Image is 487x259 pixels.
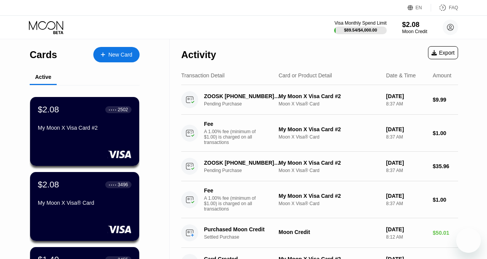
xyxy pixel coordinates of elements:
[334,20,386,34] div: Visa Monthly Spend Limit$89.54/$4,000.00
[118,182,128,187] div: 3496
[181,152,458,181] div: ZOOSK [PHONE_NUMBER] [PHONE_NUMBER] USPending PurchaseMy Moon X Visa Card #2Moon X Visa® Card[DAT...
[386,234,426,240] div: 8:12 AM
[402,21,427,29] div: $2.08
[433,230,458,236] div: $50.01
[433,163,458,169] div: $35.96
[181,72,224,79] div: Transaction Detail
[386,72,416,79] div: Date & Time
[467,227,482,234] iframe: Number of unread messages
[30,49,57,60] div: Cards
[181,181,458,218] div: FeeA 1.00% fee (minimum of $1.00) is charged on all transactionsMy Moon X Visa Card #2Moon X Visa...
[431,50,455,56] div: Export
[109,184,116,186] div: ● ● ● ●
[38,180,59,190] div: $2.08
[344,28,377,32] div: $89.54 / $4,000.00
[433,197,458,203] div: $1.00
[408,4,431,12] div: EN
[386,126,426,132] div: [DATE]
[402,29,427,34] div: Moon Credit
[35,74,51,80] div: Active
[386,201,426,206] div: 8:37 AM
[278,101,380,107] div: Moon X Visa® Card
[386,134,426,140] div: 8:37 AM
[386,101,426,107] div: 8:37 AM
[204,196,262,212] div: A 1.00% fee (minimum of $1.00) is charged on all transactions
[278,168,380,173] div: Moon X Visa® Card
[334,20,386,26] div: Visa Monthly Spend Limit
[433,130,458,136] div: $1.00
[204,129,262,145] div: A 1.00% fee (minimum of $1.00) is charged on all transactions
[278,201,380,206] div: Moon X Visa® Card
[416,5,422,10] div: EN
[38,125,131,131] div: My Moon X Visa Card #2
[428,46,458,59] div: Export
[93,47,140,62] div: New Card
[109,109,116,111] div: ● ● ● ●
[181,85,458,115] div: ZOOSK [PHONE_NUMBER] [PHONE_NUMBER] USPending PurchaseMy Moon X Visa Card #2Moon X Visa® Card[DAT...
[386,226,426,232] div: [DATE]
[204,226,280,232] div: Purchased Moon Credit
[278,160,380,166] div: My Moon X Visa Card #2
[386,93,426,99] div: [DATE]
[204,160,280,166] div: ZOOSK [PHONE_NUMBER] [PHONE_NUMBER] US
[431,4,458,12] div: FAQ
[30,97,139,166] div: $2.08● ● ● ●2502My Moon X Visa Card #2
[204,93,280,99] div: ZOOSK [PHONE_NUMBER] [PHONE_NUMBER] US
[204,187,258,194] div: Fee
[204,101,286,107] div: Pending Purchase
[386,168,426,173] div: 8:37 AM
[278,93,380,99] div: My Moon X Visa Card #2
[278,193,380,199] div: My Moon X Visa Card #2
[278,126,380,132] div: My Moon X Visa Card #2
[278,229,380,235] div: Moon Credit
[278,72,332,79] div: Card or Product Detail
[278,134,380,140] div: Moon X Visa® Card
[30,172,139,241] div: $2.08● ● ● ●3496My Moon X Visa® Card
[402,21,427,34] div: $2.08Moon Credit
[456,228,481,253] iframe: Button to launch messaging window, 1 unread message
[181,49,216,60] div: Activity
[386,193,426,199] div: [DATE]
[181,115,458,152] div: FeeA 1.00% fee (minimum of $1.00) is charged on all transactionsMy Moon X Visa Card #2Moon X Visa...
[204,234,286,240] div: Settled Purchase
[118,107,128,112] div: 2502
[433,72,451,79] div: Amount
[386,160,426,166] div: [DATE]
[181,218,458,248] div: Purchased Moon CreditSettled PurchaseMoon Credit[DATE]8:12 AM$50.01
[204,121,258,127] div: Fee
[38,200,131,206] div: My Moon X Visa® Card
[449,5,458,10] div: FAQ
[204,168,286,173] div: Pending Purchase
[433,97,458,103] div: $9.99
[38,105,59,115] div: $2.08
[108,52,132,58] div: New Card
